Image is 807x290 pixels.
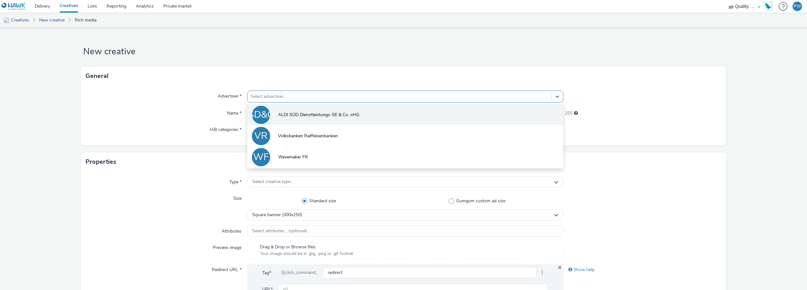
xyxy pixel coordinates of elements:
[574,110,578,116] div: Maximum 255 characters
[278,154,308,160] span: Wavemaker FR
[224,108,244,116] label: Name *
[260,244,353,250] span: Drag & Drop or Browse files.
[252,179,293,185] span: Select creative type...
[537,267,548,279] span: }
[85,157,116,167] h3: Properties
[763,1,775,11] a: Hawk Academy
[209,264,244,273] label: Redirect URL *
[219,226,244,234] label: Attributes
[260,251,353,257] span: Your image should be in .jpg, .png or .gif format
[565,110,572,116] span: 255
[253,148,269,166] div: WF
[793,2,801,11] div: PW
[309,198,336,204] span: Standard size
[85,71,108,81] h3: General
[276,267,323,279] div: ${click_command_
[227,176,244,185] label: Type *
[456,198,505,204] span: Gumgum custom ad size
[278,133,338,139] span: Volksbanken Raiffeisenbanken
[252,212,302,218] span: Square banner (300x250)
[36,13,68,28] a: New creative
[241,106,281,124] div: ASD&CO
[81,46,726,58] h1: New creative
[3,17,9,24] img: mobile
[210,242,244,251] label: Preview image
[72,13,100,28] a: Rich media
[231,193,244,202] label: Size
[763,1,773,11] img: Hawk Academy
[215,91,244,99] label: Advertiser *
[563,264,722,275] div: Show help
[2,3,26,10] img: undefined Logo
[252,228,307,234] span: Select attributes... (optional)
[207,124,244,133] label: IAB categories *
[278,112,359,118] span: ALDI SÜD Dienstleistungs-SE & Co. oHG
[254,127,268,145] div: VR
